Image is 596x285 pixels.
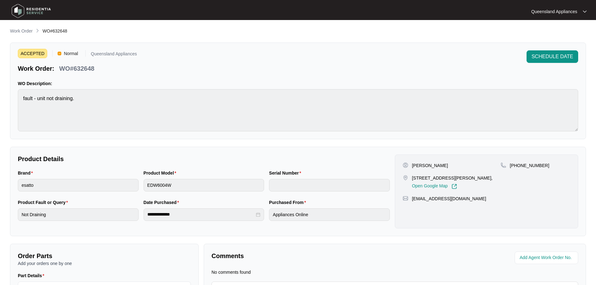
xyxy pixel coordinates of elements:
textarea: fault - unit not draining. [18,89,578,131]
a: Work Order [9,28,34,35]
p: [PHONE_NUMBER] [510,162,549,169]
p: Queensland Appliances [531,8,577,15]
img: Link-External [451,184,457,189]
p: [STREET_ADDRESS][PERSON_NAME], [412,175,493,181]
button: SCHEDULE DATE [527,50,578,63]
img: chevron-right [35,28,40,33]
input: Purchased From [269,208,390,221]
p: Comments [211,252,390,260]
label: Date Purchased [144,199,181,206]
img: map-pin [501,162,506,168]
p: Work Order [10,28,33,34]
p: [EMAIL_ADDRESS][DOMAIN_NAME] [412,196,486,202]
img: dropdown arrow [583,10,587,13]
input: Product Model [144,179,264,191]
img: map-pin [403,196,408,201]
img: residentia service logo [9,2,53,20]
label: Part Details [18,272,47,279]
label: Product Model [144,170,179,176]
p: Work Order: [18,64,54,73]
a: Open Google Map [412,184,457,189]
img: Vercel Logo [58,52,61,55]
p: Queensland Appliances [91,52,137,58]
p: No comments found [211,269,251,275]
p: [PERSON_NAME] [412,162,448,169]
input: Product Fault or Query [18,208,139,221]
img: user-pin [403,162,408,168]
input: Add Agent Work Order No. [520,254,574,262]
span: WO#632648 [43,28,67,33]
p: Product Details [18,155,390,163]
span: SCHEDULE DATE [532,53,573,60]
span: ACCEPTED [18,49,47,58]
input: Date Purchased [147,211,255,218]
input: Serial Number [269,179,390,191]
label: Purchased From [269,199,308,206]
label: Serial Number [269,170,303,176]
p: Add your orders one by one [18,260,191,267]
label: Brand [18,170,35,176]
img: map-pin [403,175,408,181]
span: Normal [61,49,80,58]
p: WO#632648 [59,64,94,73]
label: Product Fault or Query [18,199,70,206]
input: Brand [18,179,139,191]
p: Order Parts [18,252,191,260]
p: WO Description: [18,80,578,87]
